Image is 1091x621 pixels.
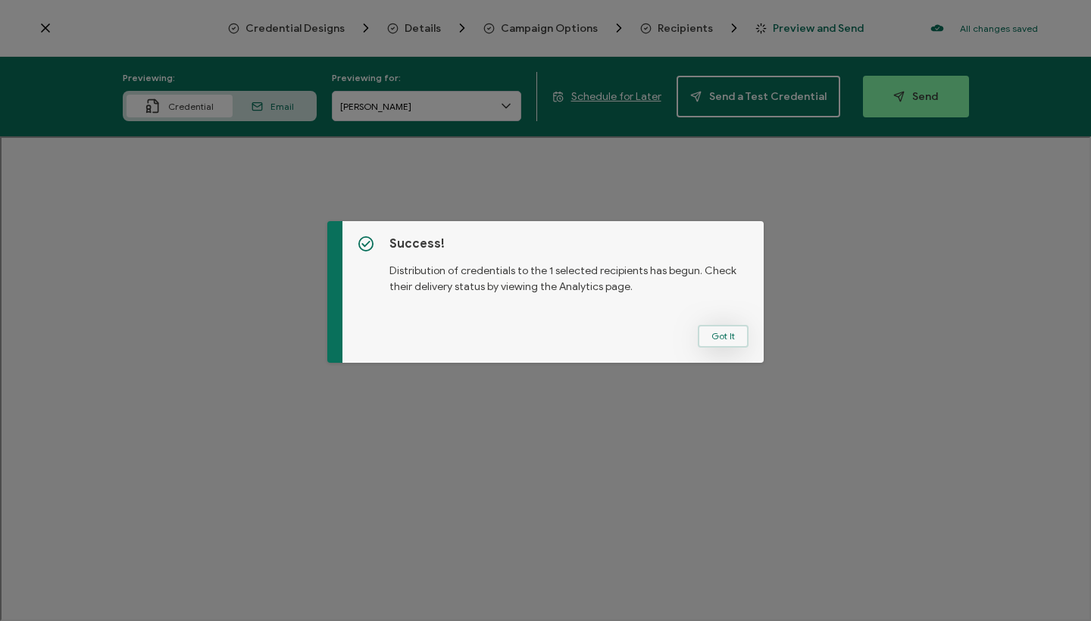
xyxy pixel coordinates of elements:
[698,325,749,348] button: Got It
[1015,548,1091,621] iframe: Chat Widget
[389,251,749,295] p: Distribution of credentials to the 1 selected recipients has begun. Check their delivery status b...
[389,236,749,251] h5: Success!
[327,221,764,363] div: dialog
